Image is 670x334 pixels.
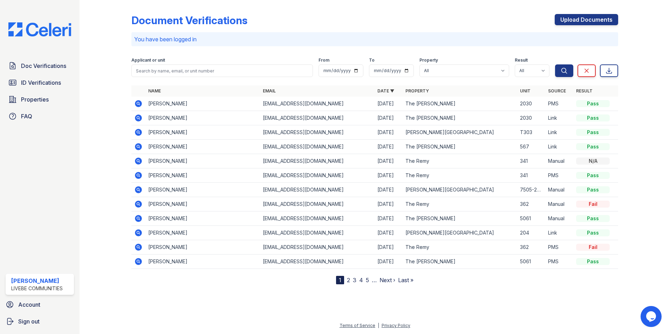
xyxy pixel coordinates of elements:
td: [PERSON_NAME] [145,211,260,226]
a: FAQ [6,109,74,123]
div: 1 [336,276,344,284]
td: Link [545,140,573,154]
td: [PERSON_NAME] [145,154,260,168]
td: [EMAIL_ADDRESS][DOMAIN_NAME] [260,168,375,183]
td: 2030 [517,111,545,125]
td: 2030 [517,97,545,111]
img: CE_Logo_Blue-a8612792a0a2168367f1c8372b55b34899dd931a85d93a1a3d3e32e68fde9ad4.png [3,22,77,36]
a: Account [3,298,77,312]
td: [EMAIL_ADDRESS][DOMAIN_NAME] [260,211,375,226]
div: N/A [576,158,610,165]
td: [EMAIL_ADDRESS][DOMAIN_NAME] [260,240,375,255]
a: Doc Verifications [6,59,74,73]
td: [PERSON_NAME] [145,97,260,111]
td: [DATE] [375,183,403,197]
div: Pass [576,186,610,193]
a: Property [405,88,429,93]
td: [DATE] [375,140,403,154]
td: [PERSON_NAME][GEOGRAPHIC_DATA] [403,226,517,240]
td: [EMAIL_ADDRESS][DOMAIN_NAME] [260,183,375,197]
td: Manual [545,197,573,211]
td: [PERSON_NAME] [145,140,260,154]
td: [DATE] [375,168,403,183]
div: Fail [576,244,610,251]
td: PMS [545,97,573,111]
span: ID Verifications [21,78,61,87]
td: Link [545,111,573,125]
a: Properties [6,92,74,106]
a: Unit [520,88,531,93]
div: Pass [576,100,610,107]
div: | [378,323,379,328]
td: Manual [545,211,573,226]
td: 5061 [517,255,545,269]
div: Document Verifications [131,14,247,27]
td: [EMAIL_ADDRESS][DOMAIN_NAME] [260,154,375,168]
td: The [PERSON_NAME] [403,255,517,269]
a: Name [148,88,161,93]
td: The [PERSON_NAME] [403,211,517,226]
div: Pass [576,172,610,179]
td: [DATE] [375,111,403,125]
a: Source [548,88,566,93]
td: [PERSON_NAME] [145,255,260,269]
td: 5061 [517,211,545,226]
span: FAQ [21,112,32,120]
td: Link [545,226,573,240]
span: Sign out [18,317,40,326]
input: Search by name, email, or unit number [131,64,313,77]
a: 5 [366,277,369,284]
div: Pass [576,258,610,265]
td: [PERSON_NAME] [145,240,260,255]
a: Sign out [3,314,77,328]
td: [DATE] [375,125,403,140]
td: [EMAIL_ADDRESS][DOMAIN_NAME] [260,226,375,240]
div: Pass [576,143,610,150]
td: Manual [545,154,573,168]
td: [PERSON_NAME] [145,125,260,140]
td: [EMAIL_ADDRESS][DOMAIN_NAME] [260,197,375,211]
td: [PERSON_NAME] [145,168,260,183]
div: [PERSON_NAME] [11,277,63,285]
a: Next › [380,277,395,284]
p: You have been logged in [134,35,615,43]
div: Fail [576,201,610,208]
td: 204 [517,226,545,240]
td: The Remy [403,154,517,168]
td: [PERSON_NAME][GEOGRAPHIC_DATA] [403,183,517,197]
span: … [372,276,377,284]
label: Applicant or unit [131,57,165,63]
a: Last » [398,277,413,284]
td: [PERSON_NAME] [145,226,260,240]
td: [PERSON_NAME] [145,197,260,211]
td: [EMAIL_ADDRESS][DOMAIN_NAME] [260,140,375,154]
td: [EMAIL_ADDRESS][DOMAIN_NAME] [260,125,375,140]
td: 567 [517,140,545,154]
td: PMS [545,240,573,255]
td: The [PERSON_NAME] [403,111,517,125]
a: Terms of Service [340,323,375,328]
a: 4 [359,277,363,284]
td: [DATE] [375,97,403,111]
label: From [319,57,329,63]
iframe: chat widget [641,306,663,327]
td: [PERSON_NAME][GEOGRAPHIC_DATA] [403,125,517,140]
td: PMS [545,168,573,183]
label: Result [515,57,528,63]
a: Privacy Policy [382,323,410,328]
td: The Remy [403,168,517,183]
span: Account [18,300,40,309]
label: To [369,57,375,63]
td: [DATE] [375,154,403,168]
td: The Remy [403,240,517,255]
a: Email [263,88,276,93]
div: Pass [576,229,610,236]
td: [EMAIL_ADDRESS][DOMAIN_NAME] [260,111,375,125]
div: Pass [576,129,610,136]
td: [DATE] [375,211,403,226]
td: 341 [517,168,545,183]
td: The [PERSON_NAME] [403,97,517,111]
td: PMS [545,255,573,269]
td: T303 [517,125,545,140]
